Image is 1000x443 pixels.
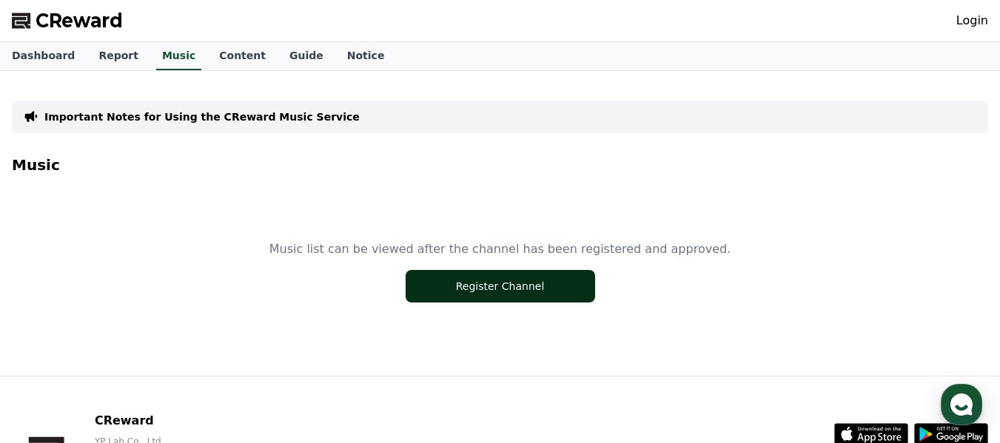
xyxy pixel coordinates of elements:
[191,320,284,357] a: Settings
[95,412,343,430] p: CReward
[36,9,123,33] span: CReward
[87,42,150,70] a: Report
[156,42,201,70] a: Music
[335,42,397,70] a: Notice
[956,12,988,30] a: Login
[4,320,98,357] a: Home
[44,109,360,124] a: Important Notes for Using the CReward Music Service
[12,9,123,33] a: CReward
[98,320,191,357] a: Messages
[278,42,335,70] a: Guide
[207,42,278,70] a: Content
[269,240,731,258] p: Music list can be viewed after the channel has been registered and approved.
[219,342,255,354] span: Settings
[12,157,988,173] h4: Music
[123,343,167,355] span: Messages
[406,270,595,302] button: Register Channel
[38,342,64,354] span: Home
